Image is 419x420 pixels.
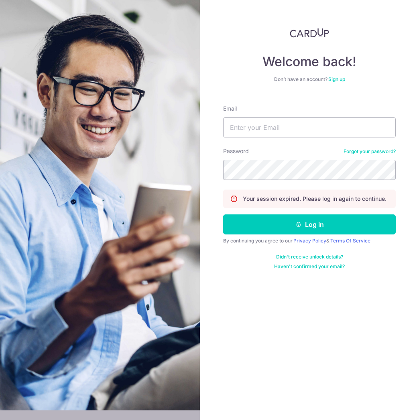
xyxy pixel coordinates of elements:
[223,105,237,113] label: Email
[223,117,396,137] input: Enter your Email
[223,54,396,70] h4: Welcome back!
[344,148,396,155] a: Forgot your password?
[223,147,249,155] label: Password
[223,214,396,234] button: Log in
[276,254,343,260] a: Didn't receive unlock details?
[223,76,396,83] div: Don’t have an account?
[274,263,345,270] a: Haven't confirmed your email?
[293,238,326,244] a: Privacy Policy
[330,238,370,244] a: Terms Of Service
[223,238,396,244] div: By continuing you agree to our &
[328,76,345,82] a: Sign up
[290,28,329,38] img: CardUp Logo
[243,195,386,203] p: Your session expired. Please log in again to continue.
